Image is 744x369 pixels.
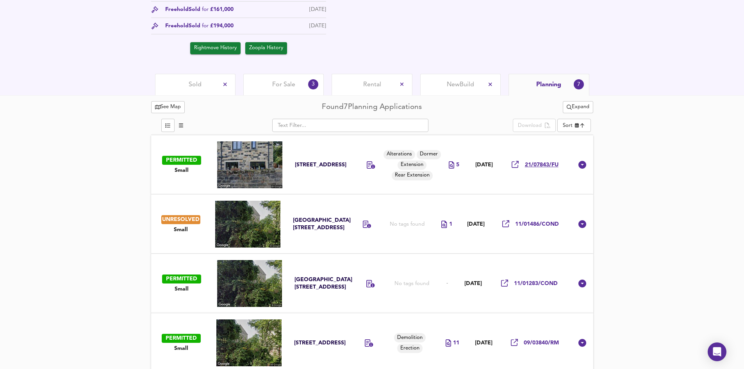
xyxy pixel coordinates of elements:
div: - [446,280,450,287]
span: Zoopla History [249,44,283,53]
span: 11/01283/COND [514,280,558,287]
div: [DATE] [309,5,326,14]
div: Sort [563,122,573,129]
div: PERMITTEDSmall[GEOGRAPHIC_DATA][STREET_ADDRESS]No tags found-[DATE]11/01283/COND [151,254,593,313]
div: Consent, agreement or approval required by conditions 3, 4, 10, 13 and 23 of Planning Application... [366,280,375,289]
img: streetview [217,141,282,188]
img: streetview [216,319,282,366]
div: Demolition of two semi detached houses and erection of two detached houses [365,339,373,348]
div: Sort [557,119,591,132]
span: Sold £194,000 [189,22,234,30]
span: Small [174,345,188,352]
span: for [202,7,209,12]
span: Demolition [394,334,426,342]
div: Alterations [384,150,415,159]
div: split button [563,101,593,113]
span: [DATE] [467,221,485,228]
div: [DATE] [309,22,326,30]
div: Consent, agreement or approval required by conditions 16, 17, 18, 19, 20, 21 and 22 of Planning A... [363,221,371,230]
span: Sold [189,80,202,89]
span: 5 [456,161,459,169]
span: Dormer [417,151,441,158]
div: No tags found [390,221,425,228]
span: 09/03840/RM [524,339,559,347]
span: Rightmove History [194,44,237,53]
div: Freehold [165,5,234,14]
span: Small [175,167,189,174]
span: 11/01486/COND [515,221,559,228]
span: Sold £161,000 [189,5,234,14]
span: Expand [567,103,589,112]
span: For Sale [272,80,295,89]
div: Dormer [417,150,441,159]
div: PERMITTED [162,334,201,343]
div: [STREET_ADDRESS] [294,339,347,347]
span: [DATE] [475,340,492,346]
span: Small [174,226,188,234]
span: Planning [536,80,561,89]
span: 21/07843/FU [525,161,558,169]
button: Rightmove History [190,42,241,54]
img: streetview [217,260,282,307]
span: Alterations [384,151,415,158]
span: Small [175,285,189,293]
svg: Show Details [578,160,587,169]
div: PERMITTEDSmall[STREET_ADDRESS]AlterationsDormerExtensionRear Extension5[DATE]21/07843/FU [151,135,593,194]
span: Rental [363,80,381,89]
button: See Map [151,101,185,113]
span: 1 [449,221,452,228]
div: [STREET_ADDRESS] [295,161,349,169]
div: UNRESOLVEDSmall[GEOGRAPHIC_DATA][STREET_ADDRESS]No tags found1[DATE]11/01486/COND [151,194,593,254]
input: Text Filter... [272,119,428,132]
div: Found 7 Planning Applications [322,102,422,112]
span: for [202,23,209,29]
div: PERMITTED [162,275,201,283]
span: Rear Extension [392,172,433,179]
button: Zoopla History [245,42,287,54]
img: streetview [215,201,280,248]
span: [DATE] [464,280,482,287]
div: Rear Extension [392,171,433,180]
div: [GEOGRAPHIC_DATA][STREET_ADDRESS] [293,217,345,232]
span: New Build [447,80,474,89]
div: Extension [398,160,426,170]
div: 3 [306,77,321,91]
svg: Show Details [578,279,587,288]
div: UNRESOLVED [161,215,200,224]
span: 11 [453,339,459,347]
span: [DATE] [475,162,493,168]
div: Open Intercom Messenger [708,342,726,361]
span: Erection [397,345,423,352]
div: [GEOGRAPHIC_DATA][STREET_ADDRESS] [294,276,348,291]
div: Erection [397,344,423,353]
div: No tags found [394,280,429,287]
div: Demolition [394,333,426,342]
span: See Map [155,103,181,112]
div: 7 [571,77,586,92]
span: Extension [398,161,426,169]
svg: Show Details [578,338,587,348]
svg: Show Details [578,219,587,229]
div: PERMITTED [162,156,201,165]
div: split button [513,119,555,132]
button: Expand [563,101,593,113]
div: Freehold [165,22,234,30]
